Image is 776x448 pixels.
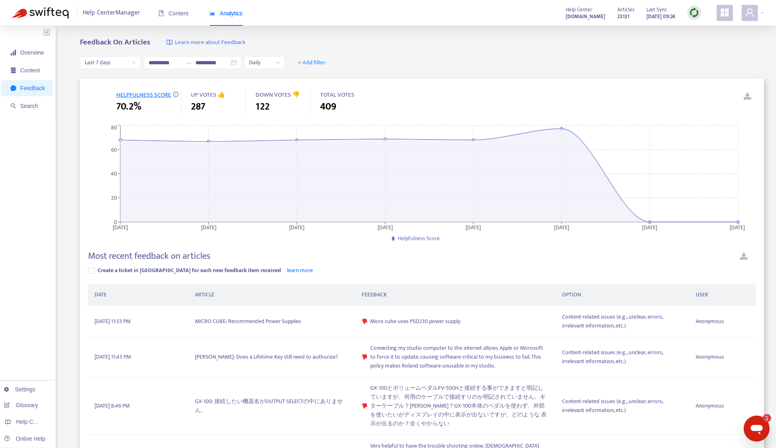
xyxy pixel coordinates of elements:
b: Feedback On Articles [80,36,150,49]
span: Daily [249,57,280,69]
th: USER [689,284,756,306]
tspan: 0 [114,217,117,226]
a: Glossary [4,402,38,408]
iframe: 未読メッセージ数 [755,414,771,422]
tspan: [DATE] [113,222,128,232]
span: 287 [191,99,206,114]
span: Content-related issues (e.g., unclear, errors, irrelevant information, etc.) [562,313,683,330]
span: dislike [362,319,367,324]
span: + Add filter [298,58,326,68]
span: appstore [720,8,730,17]
th: DATE [88,284,188,306]
a: learn more [287,266,313,275]
td: GX-100: 接続したい機器名がOUTPUT SELECTの中にありません。 [189,377,355,435]
tspan: [DATE] [642,222,658,232]
img: image-link [166,39,173,46]
td: [PERSON_NAME]: Does a Lifetime Key still need to authorize? [189,337,355,377]
tspan: 40 [111,169,117,178]
iframe: メッセージングウィンドウの起動ボタン、1件の未読メッセージ [744,416,770,442]
img: Swifteq [12,7,69,19]
span: HELPFULNESS SCORE [116,90,171,100]
span: Help Center Manager [83,5,140,21]
span: signal [10,50,16,55]
span: TOTAL VOTES [320,90,354,100]
span: 122 [256,99,270,114]
span: Last 7 days [85,57,136,69]
span: Help Centers [16,418,49,425]
span: [DATE] 8:46 PM [94,402,130,410]
span: area-chart [210,11,215,16]
span: Content-related issues (e.g., unclear, errors, irrelevant information, etc.) [562,348,683,366]
a: Learn more about Feedback [166,38,245,47]
span: Content [158,10,189,17]
span: [DATE] 11:53 PM [94,317,130,326]
span: Feedback [20,85,45,91]
span: Connecting my studio computer to the internet allows Apple or Microsoft to force it to update, ca... [370,344,549,370]
span: Overview [20,49,44,56]
tspan: [DATE] [466,222,481,232]
span: Create a ticket in [GEOGRAPHIC_DATA] for each new feedback item received [98,266,281,275]
span: Anonymous [696,317,724,326]
span: dislike [362,403,367,409]
span: Micro cube uses PSD230 power supply [370,317,460,326]
span: search [10,103,16,109]
span: [DATE] 11:45 PM [94,353,131,361]
a: [DOMAIN_NAME] [566,12,605,21]
tspan: [DATE] [201,222,216,232]
span: Learn more about Feedback [175,38,245,47]
span: Anonymous [696,353,724,361]
span: user [745,8,755,17]
h4: Most recent feedback on articles [88,251,210,262]
tspan: 80 [111,123,117,132]
tspan: [DATE] [730,222,745,232]
span: Content [20,67,40,74]
img: sync.dc5367851b00ba804db3.png [689,8,699,18]
span: Analytics [210,10,243,17]
span: 70.2% [116,99,141,114]
tspan: 20 [111,193,117,203]
th: OPTION [556,284,689,306]
tspan: [DATE] [378,222,393,232]
span: Articles [617,5,634,14]
tspan: 60 [111,145,117,154]
strong: 23131 [617,12,629,21]
th: FEEDBACK [355,284,556,306]
span: message [10,85,16,91]
span: DOWN VOTES 👎 [256,90,300,100]
td: MICRO CUBE: Recommended Power Supplies [189,306,355,337]
span: book [158,11,164,16]
th: ARTICLE [189,284,355,306]
span: 409 [320,99,336,114]
span: Content-related issues (e.g., unclear, errors, irrelevant information, etc.) [562,397,683,415]
button: + Add filter [292,56,332,69]
span: to [186,59,192,66]
span: UP VOTES 👍 [191,90,225,100]
strong: [DATE] 09:24 [646,12,675,21]
span: Helpfulness Score [398,234,440,243]
span: Search [20,103,38,109]
tspan: [DATE] [289,222,305,232]
span: Anonymous [696,402,724,410]
a: Online Help [4,435,45,442]
span: dislike [362,354,367,360]
span: container [10,68,16,73]
span: Last Sync [646,5,667,14]
span: swap-right [186,59,192,66]
span: Help Center [566,5,592,14]
a: Settings [4,386,36,393]
span: GX-100とボリュームペダルFV-500Hと接続する事ができますと明記していますが、何用のケーブルで接続すりのか明記されていません。ギターケーブル？[PERSON_NAME]？GX-100本体... [370,384,549,428]
tspan: [DATE] [554,222,569,232]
